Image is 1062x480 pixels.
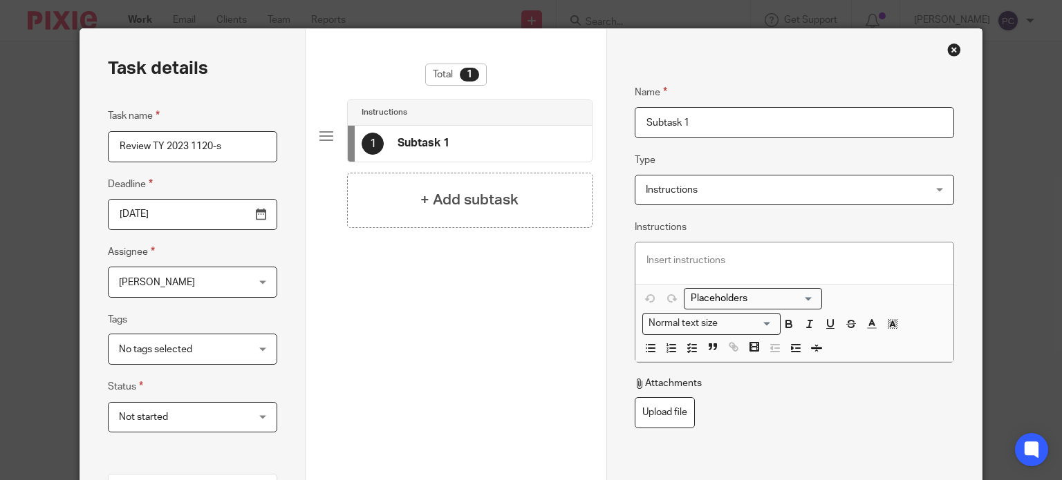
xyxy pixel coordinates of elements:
[362,133,384,155] div: 1
[646,185,698,195] span: Instructions
[684,288,822,309] div: Placeholders
[362,107,407,118] h4: Instructions
[119,345,192,354] span: No tags selected
[108,199,277,230] input: Pick a date
[635,153,655,167] label: Type
[108,131,277,162] input: Task name
[108,378,143,394] label: Status
[635,397,695,428] label: Upload file
[686,291,814,306] input: Search for option
[635,84,667,100] label: Name
[425,64,487,86] div: Total
[460,68,479,81] div: 1
[635,220,687,234] label: Instructions
[108,57,208,80] h2: Task details
[684,288,822,309] div: Search for option
[646,316,721,331] span: Normal text size
[642,313,781,334] div: Search for option
[947,43,961,57] div: Close this dialog window
[108,108,160,124] label: Task name
[635,376,702,390] p: Attachments
[108,313,127,327] label: Tags
[119,278,195,287] span: [PERSON_NAME]
[420,189,519,211] h4: + Add subtask
[108,244,155,260] label: Assignee
[108,176,153,192] label: Deadline
[119,412,168,422] span: Not started
[398,136,449,151] h4: Subtask 1
[723,316,772,331] input: Search for option
[642,313,781,334] div: Text styles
